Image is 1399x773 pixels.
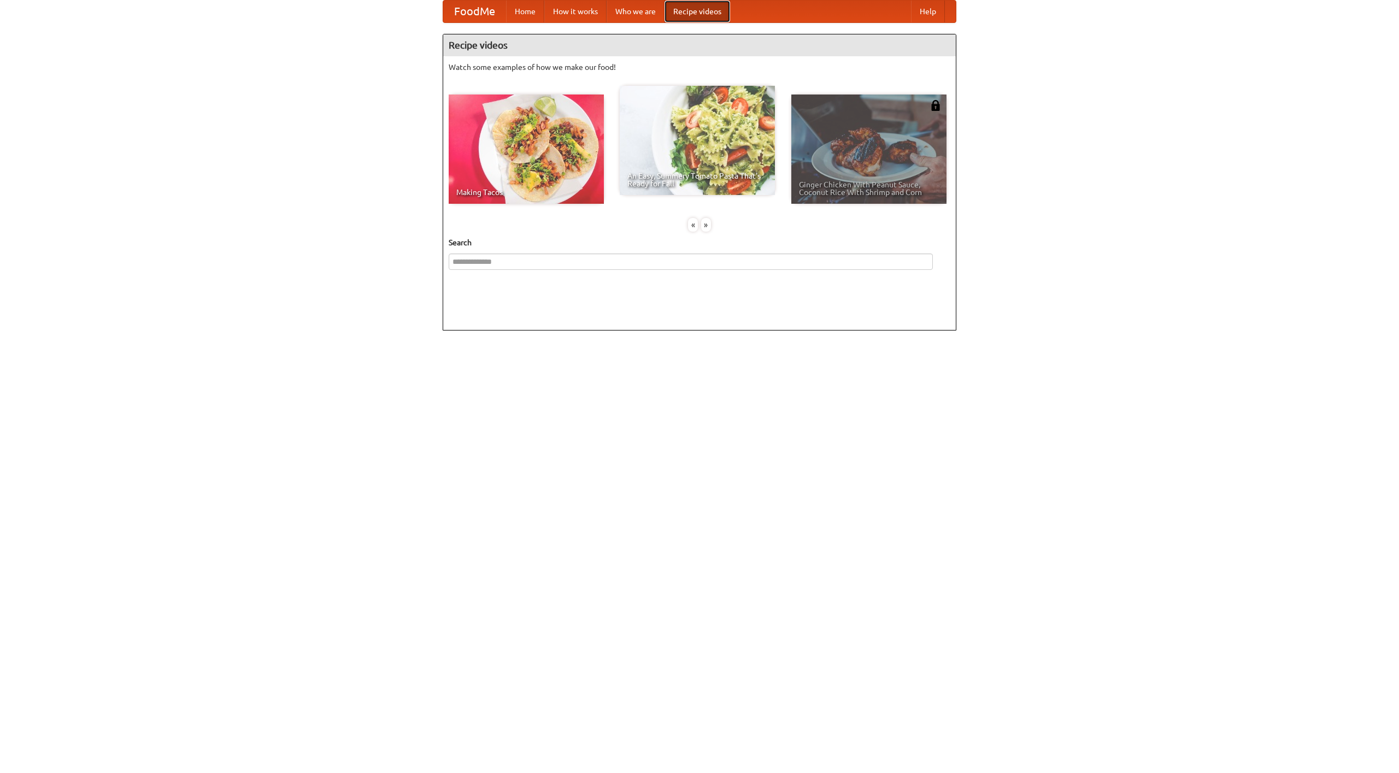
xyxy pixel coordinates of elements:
a: How it works [544,1,607,22]
a: Recipe videos [665,1,730,22]
h5: Search [449,237,950,248]
a: An Easy, Summery Tomato Pasta That's Ready for Fall [620,86,775,195]
a: Making Tacos [449,95,604,204]
div: » [701,218,711,232]
div: « [688,218,698,232]
p: Watch some examples of how we make our food! [449,62,950,73]
h4: Recipe videos [443,34,956,56]
img: 483408.png [930,100,941,111]
span: Making Tacos [456,188,596,196]
span: An Easy, Summery Tomato Pasta That's Ready for Fall [627,172,767,187]
a: Help [911,1,945,22]
a: Who we are [607,1,665,22]
a: FoodMe [443,1,506,22]
a: Home [506,1,544,22]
